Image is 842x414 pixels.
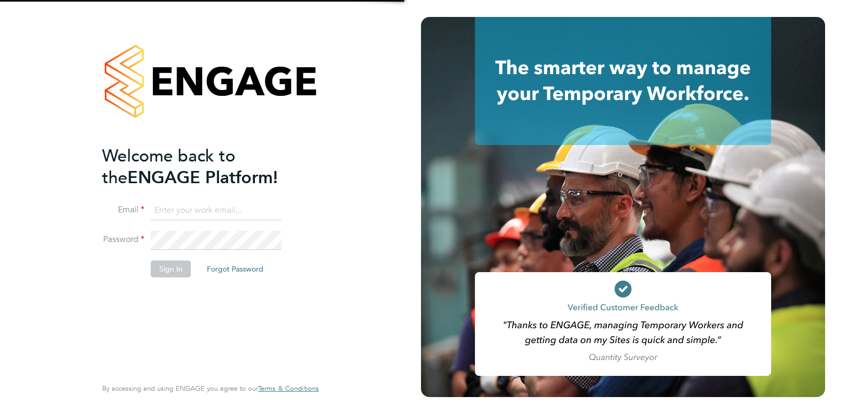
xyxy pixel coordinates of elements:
button: Sign In [151,260,191,277]
a: Terms & Conditions [258,384,319,393]
span: Terms & Conditions [258,384,319,393]
span: By accessing and using ENGAGE you agree to our [102,384,319,393]
label: Email [102,204,144,215]
span: Welcome back to the [102,146,235,188]
h2: ENGAGE Platform! [102,145,308,188]
input: Enter your work email... [151,201,281,220]
button: Forgot Password [198,260,272,277]
label: Password [102,234,144,245]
